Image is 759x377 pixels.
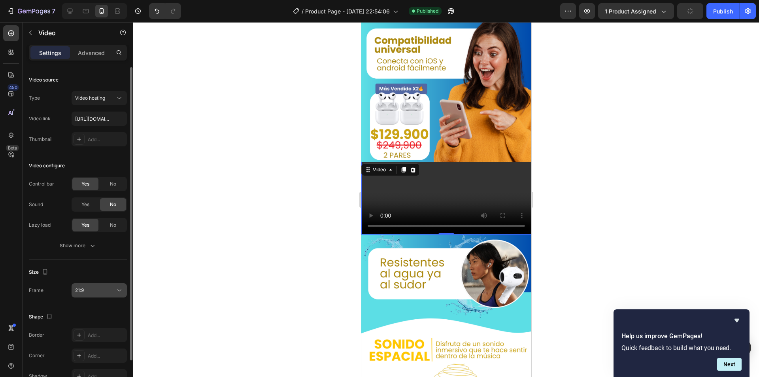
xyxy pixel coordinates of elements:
button: Video hosting [72,91,127,105]
button: Next question [717,358,742,371]
div: Thumbnail [29,136,53,143]
button: Hide survey [732,316,742,325]
span: No [110,201,116,208]
span: Product Page - [DATE] 22:54:06 [305,7,390,15]
div: Lazy load [29,222,51,229]
div: Video configure [29,162,65,169]
div: Frame [29,287,43,294]
iframe: Design area [361,22,531,377]
span: Yes [81,180,89,188]
span: No [110,180,116,188]
span: Published [417,8,438,15]
button: Publish [706,3,740,19]
span: / [302,7,304,15]
input: Insert video url here [72,112,127,126]
button: 7 [3,3,59,19]
span: 21:9 [75,287,84,293]
div: 450 [8,84,19,91]
p: Quick feedback to build what you need. [621,344,742,352]
span: Yes [81,222,89,229]
p: 7 [52,6,55,16]
div: Add... [88,136,125,143]
div: Beta [6,145,19,151]
div: Shape [29,312,54,322]
div: Help us improve GemPages! [621,316,742,371]
div: Border [29,332,44,339]
span: Video hosting [75,95,105,101]
p: Video [38,28,106,38]
div: Type [29,95,40,102]
div: Publish [713,7,733,15]
div: Size [29,267,50,278]
span: No [110,222,116,229]
div: Video link [29,115,51,122]
button: 1 product assigned [598,3,674,19]
div: Add... [88,332,125,339]
div: Show more [60,242,96,250]
p: Advanced [78,49,105,57]
p: Settings [39,49,61,57]
div: Control bar [29,180,54,188]
button: Show more [29,239,127,253]
div: Video source [29,76,59,83]
div: Add... [88,352,125,360]
span: Yes [81,201,89,208]
div: Corner [29,352,45,359]
div: Sound [29,201,43,208]
button: 21:9 [72,283,127,297]
div: Undo/Redo [149,3,181,19]
h2: Help us improve GemPages! [621,332,742,341]
span: 1 product assigned [605,7,656,15]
